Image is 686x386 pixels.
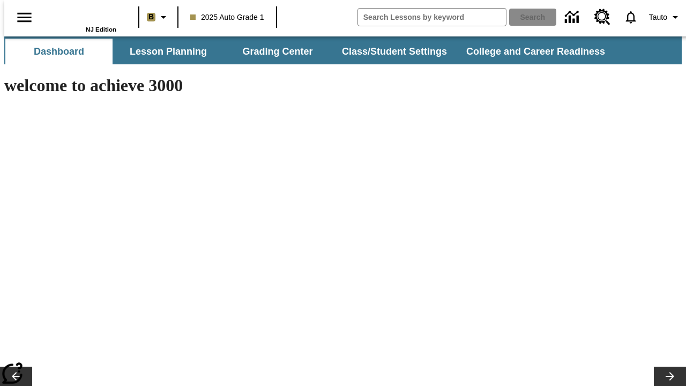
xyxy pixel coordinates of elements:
span: B [148,10,154,24]
span: 2025 Auto Grade 1 [190,12,264,23]
input: search field [358,9,506,26]
button: Class/Student Settings [333,39,456,64]
div: Home [47,4,116,33]
button: Lesson Planning [115,39,222,64]
span: NJ Edition [86,26,116,33]
a: Home [47,5,116,26]
button: Open side menu [9,2,40,33]
div: SubNavbar [4,39,615,64]
button: Profile/Settings [645,8,686,27]
button: Lesson carousel, Next [654,367,686,386]
div: SubNavbar [4,36,682,64]
button: Boost Class color is light brown. Change class color [143,8,174,27]
span: Tauto [649,12,667,23]
button: Dashboard [5,39,113,64]
a: Resource Center, Will open in new tab [588,3,617,32]
a: Notifications [617,3,645,31]
h1: welcome to achieve 3000 [4,76,467,95]
button: College and Career Readiness [458,39,614,64]
button: Grading Center [224,39,331,64]
a: Data Center [558,3,588,32]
